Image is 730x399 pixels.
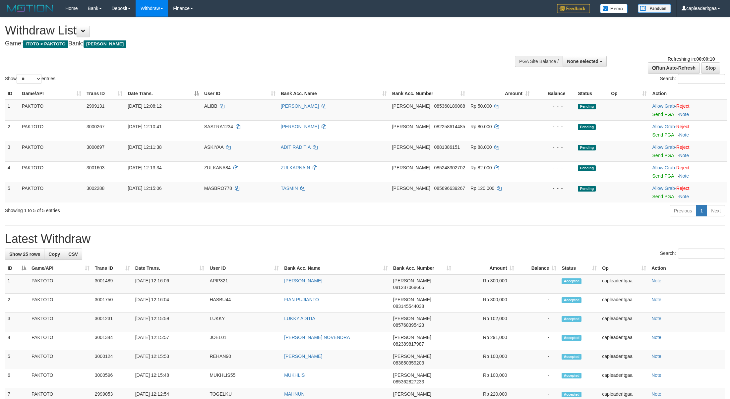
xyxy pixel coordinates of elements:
span: ALIBB [204,103,217,109]
a: Note [651,316,661,321]
td: Rp 300,000 [454,294,517,313]
img: MOTION_logo.png [5,3,55,13]
th: Op: activate to sort column ascending [608,87,649,100]
span: SASTRA1234 [204,124,233,129]
span: · [652,165,676,170]
span: [PERSON_NAME] [393,278,431,283]
span: ITOTO > PAKTOTO [23,40,68,48]
div: - - - [535,144,573,150]
td: 3000124 [92,350,133,369]
span: Pending [578,186,596,192]
span: Pending [578,165,596,171]
a: [PERSON_NAME] [281,103,319,109]
a: Reject [676,124,690,129]
td: 3001344 [92,331,133,350]
td: APIP321 [207,274,281,294]
th: Status [575,87,608,100]
div: PGA Site Balance / [515,56,563,67]
img: Button%20Memo.svg [600,4,628,13]
th: User ID: activate to sort column ascending [202,87,278,100]
span: 3001603 [87,165,105,170]
a: Allow Grab [652,144,675,150]
th: Balance [532,87,576,100]
span: Rp 120.000 [470,186,494,191]
a: ADIT RADITIA [281,144,311,150]
a: Send PGA [652,194,674,199]
th: Date Trans.: activate to sort column descending [125,87,201,100]
td: [DATE] 12:15:59 [133,313,207,331]
td: PAKTOTO [19,100,84,121]
span: Copy 085696639267 to clipboard [434,186,465,191]
td: Rp 100,000 [454,369,517,388]
td: · [649,182,727,202]
span: Rp 82.000 [470,165,492,170]
th: Balance: activate to sort column ascending [517,262,559,274]
td: - [517,274,559,294]
th: Bank Acc. Name: activate to sort column ascending [278,87,390,100]
td: - [517,369,559,388]
span: ZULKANA84 [204,165,231,170]
a: Allow Grab [652,124,675,129]
th: Bank Acc. Number: activate to sort column ascending [390,87,468,100]
a: TASMIN [281,186,298,191]
th: Status: activate to sort column ascending [559,262,599,274]
span: Rp 80.000 [470,124,492,129]
td: capleaderltgaa [599,369,649,388]
span: Pending [578,145,596,150]
span: [PERSON_NAME] [393,316,431,321]
a: CSV [64,249,82,260]
span: [PERSON_NAME] [392,124,430,129]
th: ID [5,87,19,100]
span: Refreshing in: [668,56,715,62]
span: [DATE] 12:10:41 [128,124,161,129]
th: ID: activate to sort column descending [5,262,29,274]
span: Accepted [562,297,581,303]
span: 3002288 [87,186,105,191]
td: · [649,161,727,182]
td: PAKTOTO [19,120,84,141]
a: [PERSON_NAME] [284,354,322,359]
td: PAKTOTO [29,350,92,369]
span: Pending [578,104,596,109]
td: PAKTOTO [29,369,92,388]
span: Copy 085360189088 to clipboard [434,103,465,109]
a: Send PGA [652,132,674,138]
div: - - - [535,103,573,109]
td: 2 [5,294,29,313]
span: · [652,103,676,109]
a: Next [707,205,725,216]
select: Showentries [17,74,41,84]
td: PAKTOTO [29,331,92,350]
span: None selected [567,59,598,64]
td: 1 [5,274,29,294]
span: [DATE] 12:08:12 [128,103,161,109]
span: [PERSON_NAME] [392,165,430,170]
td: 3 [5,141,19,161]
td: 3000596 [92,369,133,388]
span: Accepted [562,335,581,341]
td: LUKKY [207,313,281,331]
th: Bank Acc. Name: activate to sort column ascending [281,262,391,274]
a: Note [679,173,689,179]
span: [PERSON_NAME] [393,335,431,340]
span: 3000697 [87,144,105,150]
span: [PERSON_NAME] [392,144,430,150]
td: PAKTOTO [19,182,84,202]
td: 2 [5,120,19,141]
a: Note [651,278,661,283]
label: Show entries [5,74,55,84]
a: Reject [676,186,690,191]
td: [DATE] 12:15:57 [133,331,207,350]
a: Note [679,194,689,199]
a: Note [679,153,689,158]
td: - [517,331,559,350]
td: 5 [5,350,29,369]
a: Note [651,372,661,378]
span: [PERSON_NAME] [392,186,430,191]
td: capleaderltgaa [599,274,649,294]
a: Send PGA [652,112,674,117]
strong: 00:00:10 [696,56,715,62]
td: - [517,294,559,313]
a: Run Auto-Refresh [648,62,700,74]
td: capleaderltgaa [599,294,649,313]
